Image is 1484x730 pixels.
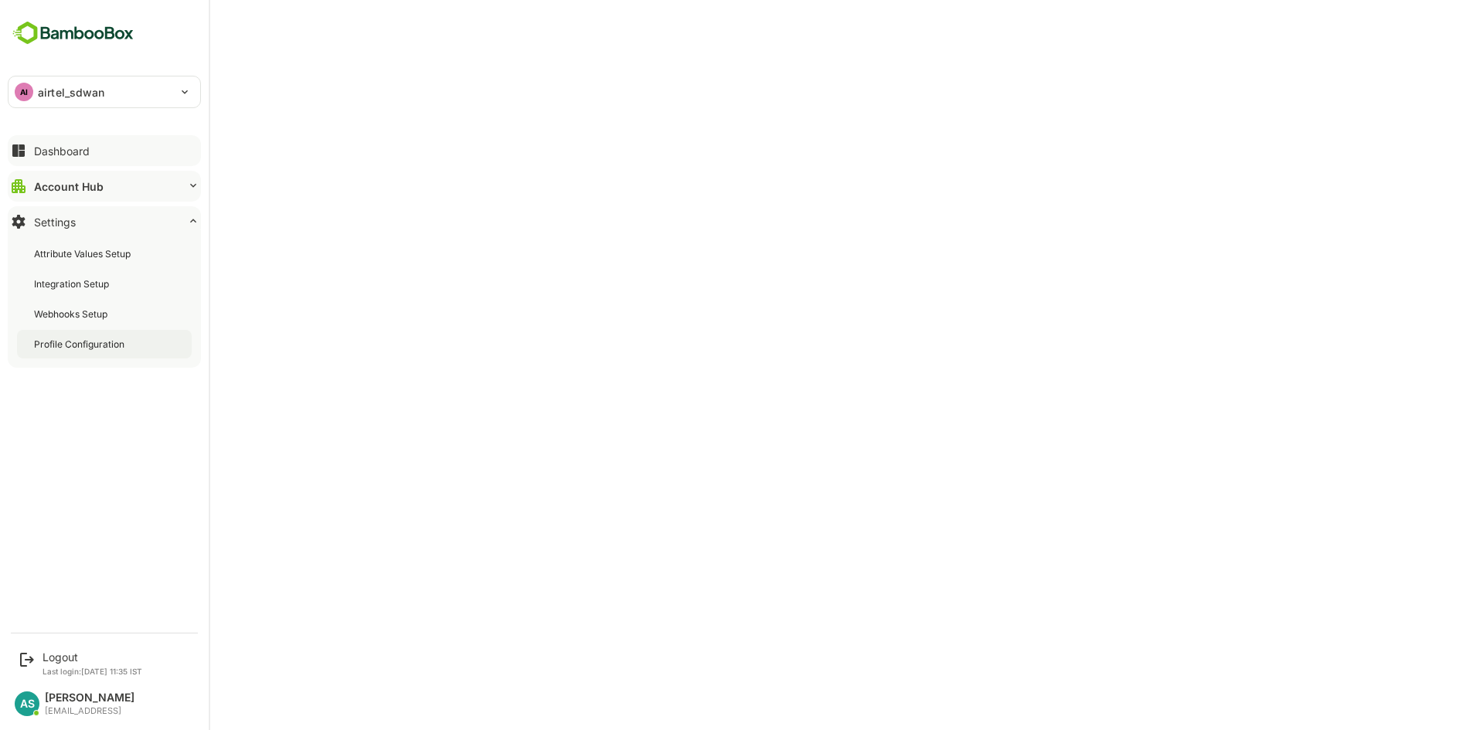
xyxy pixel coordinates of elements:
[45,691,134,705] div: [PERSON_NAME]
[15,83,33,101] div: AI
[8,171,201,202] button: Account Hub
[45,706,134,716] div: [EMAIL_ADDRESS]
[9,76,200,107] div: AIairtel_sdwan
[34,277,112,290] div: Integration Setup
[34,307,111,321] div: Webhooks Setup
[38,84,105,100] p: airtel_sdwan
[8,206,201,237] button: Settings
[34,247,134,260] div: Attribute Values Setup
[8,19,138,48] img: BambooboxFullLogoMark.5f36c76dfaba33ec1ec1367b70bb1252.svg
[34,144,90,158] div: Dashboard
[15,691,39,716] div: AS
[34,216,76,229] div: Settings
[43,650,142,664] div: Logout
[8,135,201,166] button: Dashboard
[43,667,142,676] p: Last login: [DATE] 11:35 IST
[34,180,104,193] div: Account Hub
[34,338,128,351] div: Profile Configuration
